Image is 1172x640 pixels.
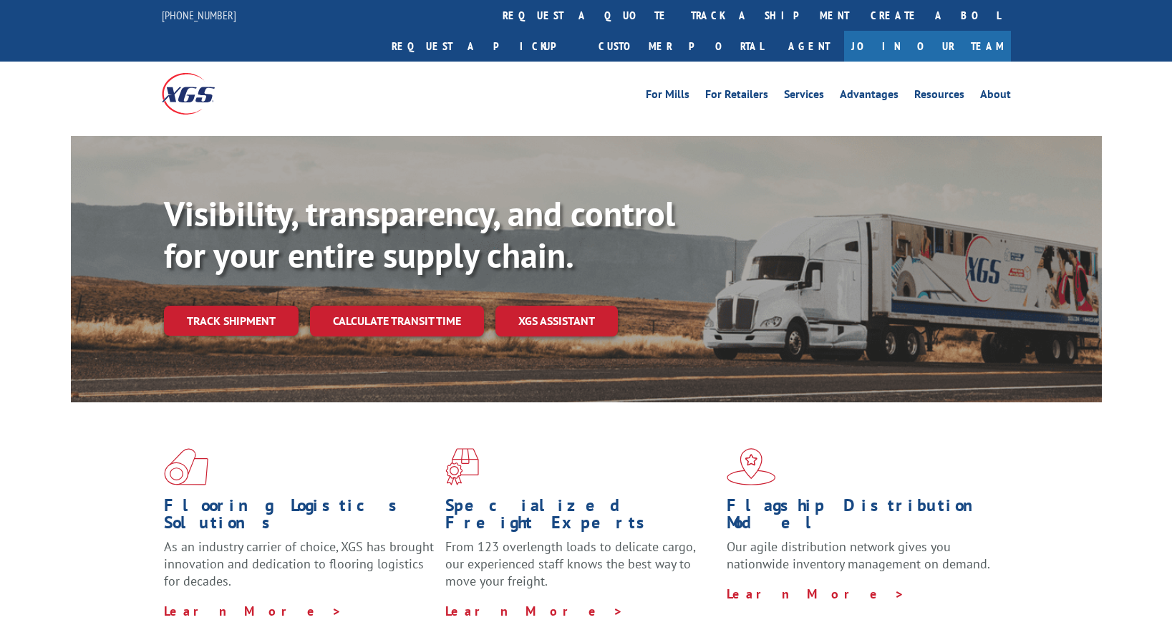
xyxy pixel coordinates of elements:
a: Join Our Team [844,31,1011,62]
h1: Specialized Freight Experts [445,497,716,538]
img: xgs-icon-flagship-distribution-model-red [727,448,776,485]
span: Our agile distribution network gives you nationwide inventory management on demand. [727,538,990,572]
a: [PHONE_NUMBER] [162,8,236,22]
a: Learn More > [445,603,624,619]
span: As an industry carrier of choice, XGS has brought innovation and dedication to flooring logistics... [164,538,434,589]
img: xgs-icon-total-supply-chain-intelligence-red [164,448,208,485]
a: Agent [774,31,844,62]
a: Advantages [840,89,899,105]
img: xgs-icon-focused-on-flooring-red [445,448,479,485]
a: XGS ASSISTANT [495,306,618,336]
b: Visibility, transparency, and control for your entire supply chain. [164,191,675,277]
p: From 123 overlength loads to delicate cargo, our experienced staff knows the best way to move you... [445,538,716,602]
a: Learn More > [164,603,342,619]
h1: Flooring Logistics Solutions [164,497,435,538]
h1: Flagship Distribution Model [727,497,997,538]
a: Calculate transit time [310,306,484,336]
a: Track shipment [164,306,299,336]
a: Learn More > [727,586,905,602]
a: Customer Portal [588,31,774,62]
a: Request a pickup [381,31,588,62]
a: About [980,89,1011,105]
a: For Mills [646,89,689,105]
a: Services [784,89,824,105]
a: For Retailers [705,89,768,105]
a: Resources [914,89,964,105]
